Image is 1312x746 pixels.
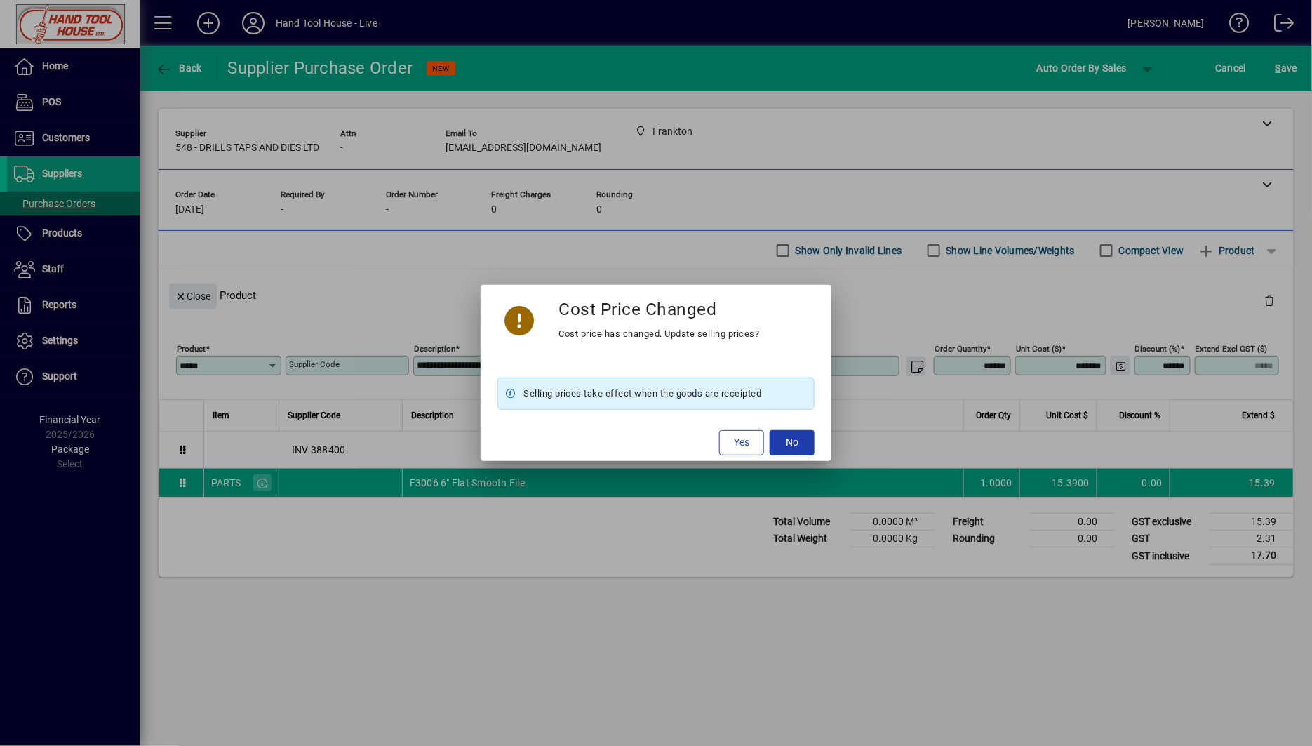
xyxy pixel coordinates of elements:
[559,299,717,319] h3: Cost Price Changed
[523,385,762,402] span: Selling prices take effect when the goods are receipted
[559,326,760,342] div: Cost price has changed. Update selling prices?
[734,435,749,450] span: Yes
[719,430,764,455] button: Yes
[786,435,798,450] span: No
[770,430,815,455] button: No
